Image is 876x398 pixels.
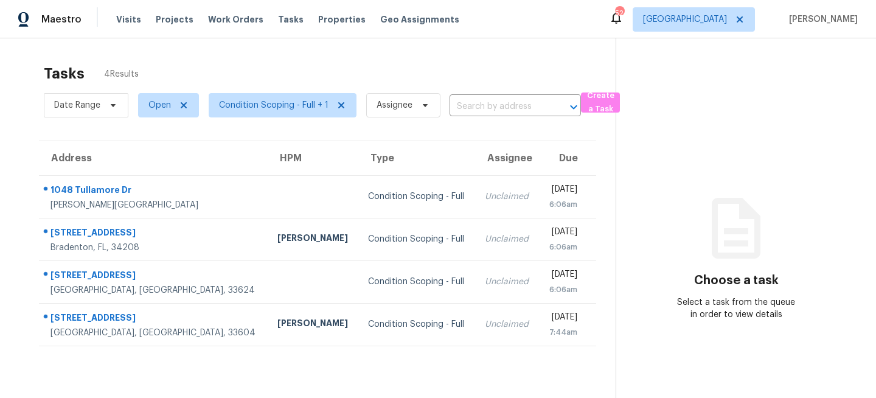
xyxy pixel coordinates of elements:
div: [STREET_ADDRESS] [50,269,258,284]
div: 6:06am [549,241,577,253]
h2: Tasks [44,68,85,80]
div: Unclaimed [485,276,529,288]
div: 6:06am [549,198,577,211]
div: [PERSON_NAME] [277,317,349,332]
div: [GEOGRAPHIC_DATA], [GEOGRAPHIC_DATA], 33604 [50,327,258,339]
div: Condition Scoping - Full [368,190,465,203]
div: [GEOGRAPHIC_DATA], [GEOGRAPHIC_DATA], 33624 [50,284,258,296]
span: Geo Assignments [380,13,459,26]
div: 52 [615,7,624,19]
div: Select a task from the queue in order to view details [676,296,797,321]
h3: Choose a task [694,274,779,287]
div: Condition Scoping - Full [368,318,465,330]
div: [DATE] [549,183,577,198]
span: Create a Task [587,89,614,117]
div: 1048 Tullamore Dr [50,184,258,199]
th: HPM [268,141,358,175]
div: Condition Scoping - Full [368,233,465,245]
span: Tasks [278,15,304,24]
div: [PERSON_NAME] [277,232,349,247]
button: Create a Task [581,93,620,113]
span: Work Orders [208,13,263,26]
span: 4 Results [104,68,139,80]
div: Unclaimed [485,190,529,203]
th: Due [539,141,596,175]
div: [PERSON_NAME][GEOGRAPHIC_DATA] [50,199,258,211]
button: Open [565,99,582,116]
div: [STREET_ADDRESS] [50,312,258,327]
th: Address [39,141,268,175]
span: Assignee [377,99,412,111]
span: Projects [156,13,193,26]
div: Unclaimed [485,318,529,330]
div: Condition Scoping - Full [368,276,465,288]
div: 6:06am [549,284,577,296]
div: [DATE] [549,311,577,326]
div: Bradenton, FL, 34208 [50,242,258,254]
span: Maestro [41,13,82,26]
div: Unclaimed [485,233,529,245]
input: Search by address [450,97,547,116]
span: Date Range [54,99,100,111]
span: Visits [116,13,141,26]
span: Condition Scoping - Full + 1 [219,99,328,111]
span: [GEOGRAPHIC_DATA] [643,13,727,26]
span: [PERSON_NAME] [784,13,858,26]
span: Properties [318,13,366,26]
div: [STREET_ADDRESS] [50,226,258,242]
th: Assignee [475,141,539,175]
span: Open [148,99,171,111]
th: Type [358,141,475,175]
div: 7:44am [549,326,577,338]
div: [DATE] [549,268,577,284]
div: [DATE] [549,226,577,241]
